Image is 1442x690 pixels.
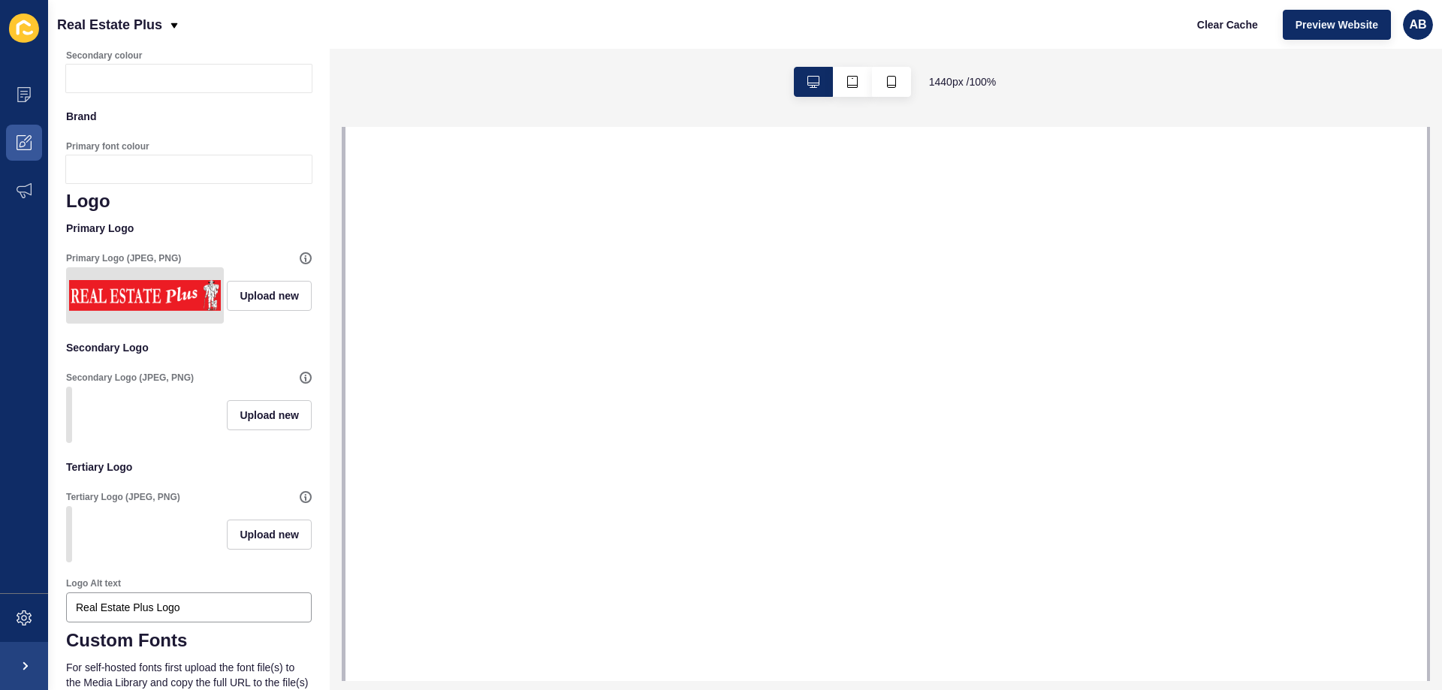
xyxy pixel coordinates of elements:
img: 6dab06fc4a1313ddcea6af3543a6a43e.png [69,270,221,321]
button: Upload new [227,520,312,550]
span: Upload new [240,527,299,542]
span: Upload new [240,288,299,303]
label: Primary font colour [66,140,149,152]
label: Primary Logo (JPEG, PNG) [66,252,181,264]
p: Brand [66,100,312,133]
span: 1440 px / 100 % [929,74,997,89]
label: Secondary Logo (JPEG, PNG) [66,372,194,384]
span: Upload new [240,408,299,423]
label: Tertiary Logo (JPEG, PNG) [66,491,180,503]
span: Preview Website [1296,17,1378,32]
label: Secondary colour [66,50,142,62]
button: Preview Website [1283,10,1391,40]
h1: Custom Fonts [66,630,312,651]
p: Secondary Logo [66,331,312,364]
button: Upload new [227,400,312,430]
p: Primary Logo [66,212,312,245]
span: Clear Cache [1197,17,1258,32]
button: Upload new [227,281,312,311]
button: Clear Cache [1184,10,1271,40]
p: Tertiary Logo [66,450,312,484]
h1: Logo [66,191,312,212]
label: Logo Alt text [66,577,121,589]
span: AB [1409,17,1426,32]
p: Real Estate Plus [57,6,162,44]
